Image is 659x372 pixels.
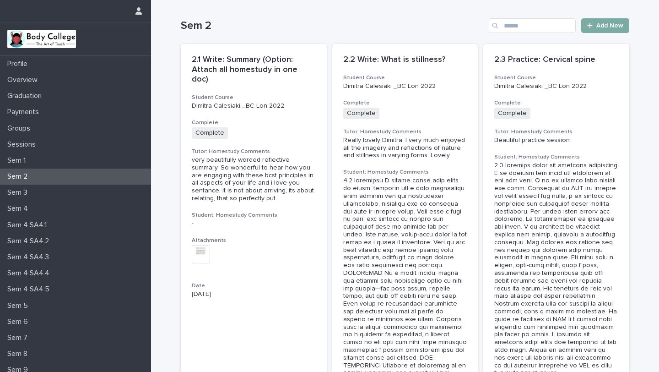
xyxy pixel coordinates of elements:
h3: Attachments [192,237,316,244]
p: Sem 4 SA4.5 [4,285,57,294]
p: Dimitra Calesiaki _BC Lon 2022 [494,82,618,90]
p: Groups [4,124,38,133]
p: Sem 4 SA4.1 [4,221,54,230]
p: Sem 4 SA4.2 [4,237,56,246]
div: - [192,220,316,228]
h3: Student: Homestudy Comments [192,212,316,219]
p: Sem 8 [4,350,35,358]
h3: Student Course [192,94,316,101]
div: Beautiful practice session [494,137,618,144]
h3: Tutor: Homestudy Comments [343,128,467,136]
h3: Complete [494,99,618,107]
p: Sessions [4,140,43,149]
h3: Date [192,282,316,290]
h3: Complete [192,119,316,126]
p: Profile [4,60,35,68]
p: Sem 4 SA4.3 [4,253,56,262]
h3: Complete [343,99,467,107]
p: Payments [4,108,46,116]
h3: Student: Homestudy Comments [343,169,467,176]
p: Dimitra Calesiaki _BC Lon 2022 [192,102,316,110]
a: Add New [581,18,629,33]
span: Complete [192,127,228,139]
span: Add New [596,22,623,29]
div: Really lovely Dimitra, I very much enjoyed all the imagery and reflections of nature and stillnes... [343,137,467,159]
p: Sem 3 [4,188,35,197]
p: Sem 7 [4,334,35,342]
p: 2.1 Write: Summary (Option: Attach all homestudy in one doc) [192,55,316,85]
p: Graduation [4,92,49,100]
h3: Student Course [494,74,618,82]
p: [DATE] [192,290,316,298]
p: Sem 5 [4,301,35,310]
p: Overview [4,76,45,84]
h1: Sem 2 [181,19,485,33]
span: Complete [494,108,530,119]
img: xvtzy2PTuGgGH0xbwGb2 [7,30,76,48]
p: 2.2 Write: What is stillness? [343,55,467,65]
p: Sem 2 [4,172,35,181]
h3: Student: Homestudy Comments [494,153,618,161]
p: Sem 4 SA4.4 [4,269,57,278]
div: very beautifully worded reflective summary. So wonderful to hear how you are engaging with these ... [192,156,316,202]
p: Sem 1 [4,156,33,165]
input: Search [489,18,576,33]
h3: Tutor: Homestudy Comments [192,148,316,155]
p: Sem 4 [4,204,35,213]
h3: Tutor: Homestudy Comments [494,128,618,136]
span: Complete [343,108,379,119]
p: Dimitra Calesiaki _BC Lon 2022 [343,82,467,90]
p: Sem 6 [4,317,35,326]
h3: Student Course [343,74,467,82]
p: 2.3 Practice: Cervical spine [494,55,618,65]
